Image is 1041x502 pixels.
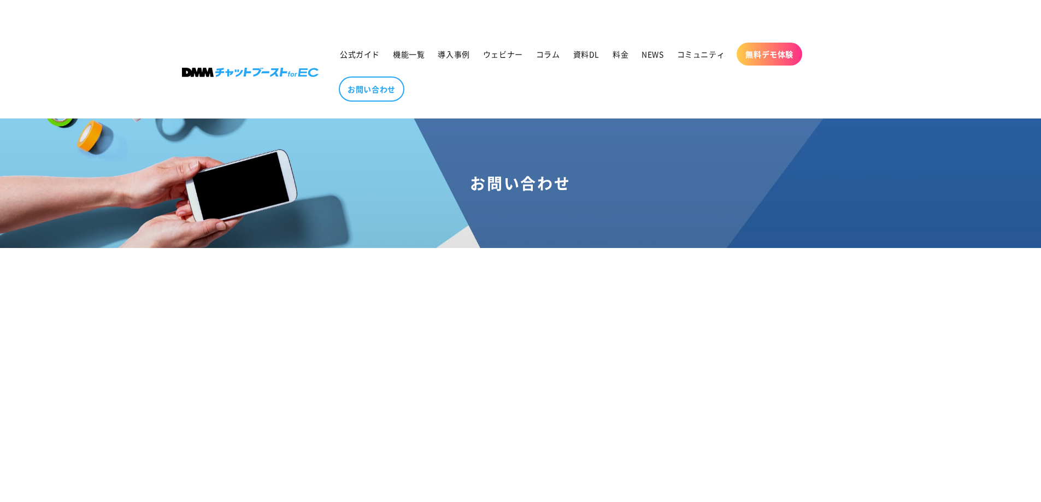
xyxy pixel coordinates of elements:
a: 資料DL [567,43,606,66]
a: NEWS [635,43,670,66]
span: 無料デモ体験 [745,49,793,59]
a: 料金 [606,43,635,66]
span: 機能一覧 [393,49,425,59]
span: 公式ガイド [340,49,380,59]
span: 料金 [613,49,628,59]
a: 機能一覧 [386,43,431,66]
a: ウェビナー [477,43,530,66]
span: ウェビナー [483,49,523,59]
a: 導入事例 [431,43,476,66]
a: コミュニティ [671,43,732,66]
span: NEWS [642,49,663,59]
a: お問い合わせ [339,76,404,102]
span: コミュニティ [677,49,725,59]
h1: お問い合わせ [13,173,1028,193]
span: 導入事例 [438,49,469,59]
a: コラム [530,43,567,66]
span: お問い合わせ [348,84,396,94]
span: コラム [536,49,560,59]
a: 無料デモ体験 [737,43,802,66]
a: 公式ガイド [333,43,386,66]
img: 株式会社DMM Boost [182,68,319,77]
span: 資料DL [573,49,599,59]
